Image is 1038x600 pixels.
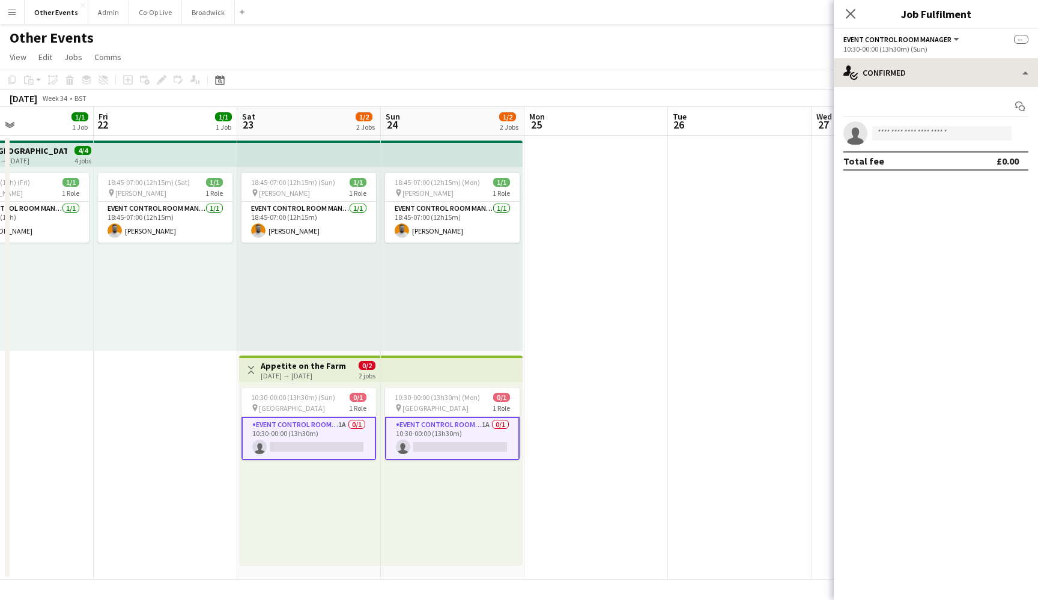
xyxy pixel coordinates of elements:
button: Event Control Room Manager [843,35,961,44]
span: 1 Role [62,189,79,198]
span: 1/2 [356,112,372,121]
a: Jobs [59,49,87,65]
app-card-role: Event Control Room Manager1A0/110:30-00:00 (13h30m) [241,417,376,460]
span: 1/1 [71,112,88,121]
span: 0/2 [359,361,375,370]
span: 1/2 [499,112,516,121]
span: 1/1 [62,178,79,187]
h3: Appetite on the Farm [261,360,346,371]
span: [GEOGRAPHIC_DATA] [259,404,325,413]
app-job-card: 10:30-00:00 (13h30m) (Sun)0/1 [GEOGRAPHIC_DATA]1 RoleEvent Control Room Manager1A0/110:30-00:00 (... [241,388,376,460]
span: 1/1 [215,112,232,121]
span: 1/1 [493,178,510,187]
span: 22 [97,118,108,132]
span: Jobs [64,52,82,62]
span: 10:30-00:00 (13h30m) (Mon) [395,393,480,402]
span: 23 [240,118,255,132]
span: [GEOGRAPHIC_DATA] [402,404,469,413]
span: 26 [671,118,687,132]
div: £0.00 [997,155,1019,167]
a: Edit [34,49,57,65]
app-job-card: 18:45-07:00 (12h15m) (Mon)1/1 [PERSON_NAME]1 RoleEvent Control Room Manager1/118:45-07:00 (12h15m... [385,173,520,243]
span: Week 34 [40,94,70,103]
span: 4/4 [74,146,91,155]
app-card-role: Event Control Room Manager1A0/110:30-00:00 (13h30m) [385,417,520,460]
span: Edit [38,52,52,62]
div: 1 Job [72,123,88,132]
span: 1/1 [206,178,223,187]
span: 18:45-07:00 (12h15m) (Mon) [395,178,480,187]
span: 0/1 [350,393,366,402]
button: Broadwick [182,1,235,24]
span: Tue [673,111,687,122]
app-card-role: Event Control Room Manager1/118:45-07:00 (12h15m)[PERSON_NAME] [241,202,376,243]
app-card-role: Event Control Room Manager1/118:45-07:00 (12h15m)[PERSON_NAME] [98,202,232,243]
button: Co-Op Live [129,1,182,24]
span: Comms [94,52,121,62]
a: Comms [90,49,126,65]
span: 1/1 [350,178,366,187]
span: 1 Role [493,404,510,413]
span: [PERSON_NAME] [259,189,310,198]
div: 2 Jobs [500,123,518,132]
span: Event Control Room Manager [843,35,951,44]
span: [PERSON_NAME] [402,189,454,198]
span: Fri [99,111,108,122]
span: 25 [527,118,545,132]
span: 10:30-00:00 (13h30m) (Sun) [251,393,335,402]
div: 10:30-00:00 (13h30m) (Sun) [843,44,1028,53]
span: Sun [386,111,400,122]
div: 1 Job [216,123,231,132]
div: 2 Jobs [356,123,375,132]
span: 27 [815,118,832,132]
span: 18:45-07:00 (12h15m) (Sun) [251,178,335,187]
span: Mon [529,111,545,122]
span: 1 Role [205,189,223,198]
span: 1 Role [349,189,366,198]
span: 1 Role [493,189,510,198]
span: 1 Role [349,404,366,413]
div: 4 jobs [74,155,91,165]
button: Admin [88,1,129,24]
a: View [5,49,31,65]
div: 2 jobs [359,370,375,380]
h3: Job Fulfilment [834,6,1038,22]
div: BST [74,94,86,103]
button: Other Events [25,1,88,24]
span: 18:45-07:00 (12h15m) (Sat) [108,178,190,187]
span: 0/1 [493,393,510,402]
span: -- [1014,35,1028,44]
span: Wed [816,111,832,122]
h1: Other Events [10,29,94,47]
div: [DATE] [10,92,37,105]
app-job-card: 18:45-07:00 (12h15m) (Sat)1/1 [PERSON_NAME]1 RoleEvent Control Room Manager1/118:45-07:00 (12h15m... [98,173,232,243]
span: [PERSON_NAME] [115,189,166,198]
div: Total fee [843,155,884,167]
span: View [10,52,26,62]
app-job-card: 18:45-07:00 (12h15m) (Sun)1/1 [PERSON_NAME]1 RoleEvent Control Room Manager1/118:45-07:00 (12h15m... [241,173,376,243]
div: Confirmed [834,58,1038,87]
app-job-card: 10:30-00:00 (13h30m) (Mon)0/1 [GEOGRAPHIC_DATA]1 RoleEvent Control Room Manager1A0/110:30-00:00 (... [385,388,520,460]
app-card-role: Event Control Room Manager1/118:45-07:00 (12h15m)[PERSON_NAME] [385,202,520,243]
span: Sat [242,111,255,122]
span: 24 [384,118,400,132]
div: [DATE] → [DATE] [261,371,346,380]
